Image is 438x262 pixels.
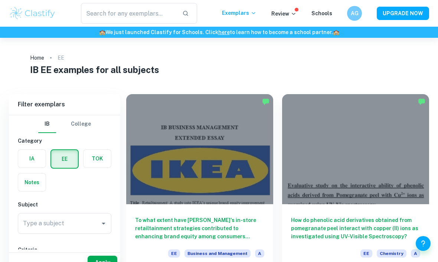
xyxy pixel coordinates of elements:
button: TOK [84,150,111,168]
span: EE [360,249,372,258]
span: Chemistry [377,249,406,258]
div: Filter type choice [38,115,91,133]
span: EE [168,249,180,258]
span: Business and Management [184,249,251,258]
h6: Criteria [18,246,111,254]
button: AG [347,6,362,21]
h6: Subject [18,200,111,209]
button: IB [38,115,56,133]
button: Help and Feedback [416,236,431,251]
p: Exemplars [222,9,256,17]
p: EE [58,54,64,62]
img: Marked [418,98,425,105]
button: Open [98,218,109,229]
button: UPGRADE NOW [377,7,429,20]
button: EE [51,150,78,168]
h6: Category [18,137,111,145]
span: 🏫 [333,29,339,35]
span: A [255,249,264,258]
span: A [411,249,420,258]
h6: AG [350,9,359,17]
h6: To what extent have [PERSON_NAME]'s in-store retailtainment strategies contributed to enhancing b... [135,216,264,241]
h6: Filter exemplars [9,94,120,115]
img: Clastify logo [9,6,56,21]
button: Notes [18,173,46,191]
h1: IB EE examples for all subjects [30,63,408,76]
h6: We just launched Clastify for Schools. Click to learn how to become a school partner. [1,28,437,36]
a: here [218,29,230,35]
input: Search for any exemplars... [81,3,176,24]
p: Review [271,10,297,18]
a: Home [30,53,44,63]
button: IA [18,150,46,168]
a: Schools [311,10,332,16]
span: 🏫 [99,29,105,35]
button: College [71,115,91,133]
img: Marked [262,98,269,105]
h6: How do phenolic acid derivatives obtained from pomegranate peel interact with copper (II) ions as... [291,216,420,241]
